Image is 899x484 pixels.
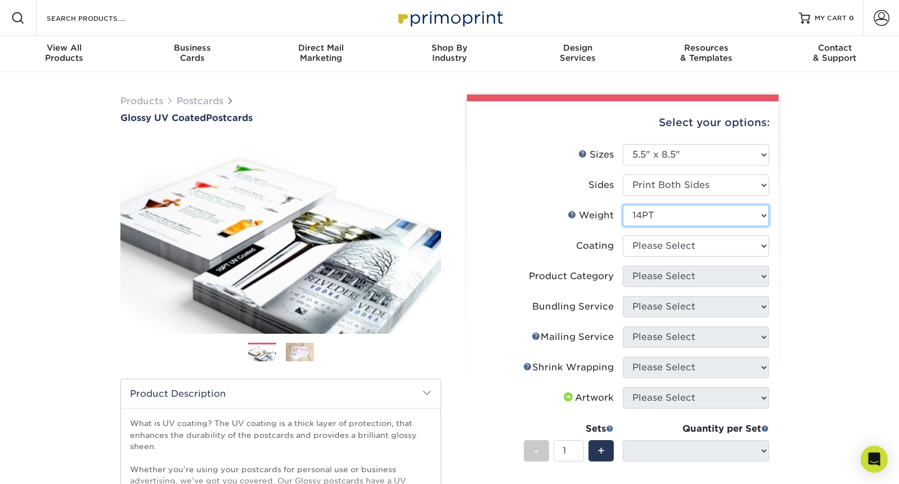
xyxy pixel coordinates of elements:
[385,43,514,63] div: Industry
[257,43,385,63] div: Marketing
[524,422,614,436] div: Sets
[121,379,440,408] h2: Product Description
[120,124,441,346] img: Glossy UV Coated 01
[588,178,614,192] div: Sides
[286,342,314,362] img: Postcards 02
[128,36,257,72] a: BusinessCards
[623,422,769,436] div: Quantity per Set
[514,36,642,72] a: DesignServices
[532,300,614,313] div: Bundling Service
[771,43,899,53] span: Contact
[861,446,888,473] div: Open Intercom Messenger
[815,14,847,23] span: MY CART
[3,450,96,480] iframe: Google Customer Reviews
[128,43,257,63] div: Cards
[46,11,155,25] input: SEARCH PRODUCTS.....
[385,36,514,72] a: Shop ByIndustry
[257,43,385,53] span: Direct Mail
[393,6,506,30] img: Primoprint
[120,113,441,123] h1: Postcards
[642,36,770,72] a: Resources& Templates
[642,43,770,63] div: & Templates
[568,209,614,222] div: Weight
[561,391,614,405] div: Artwork
[120,113,206,123] span: Glossy UV Coated
[476,101,770,144] div: Select your options:
[514,43,642,63] div: Services
[120,96,163,106] a: Products
[576,239,614,253] div: Coating
[514,43,642,53] span: Design
[532,330,614,344] div: Mailing Service
[257,36,385,72] a: Direct MailMarketing
[523,361,614,374] div: Shrink Wrapping
[248,343,276,363] img: Postcards 01
[771,43,899,63] div: & Support
[529,270,614,283] div: Product Category
[177,96,223,106] a: Postcards
[771,36,899,72] a: Contact& Support
[849,14,854,22] span: 0
[578,148,614,162] div: Sizes
[534,442,539,459] span: -
[597,442,605,459] span: +
[385,43,514,53] span: Shop By
[642,43,770,53] span: Resources
[128,43,257,53] span: Business
[120,113,441,123] a: Glossy UV CoatedPostcards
